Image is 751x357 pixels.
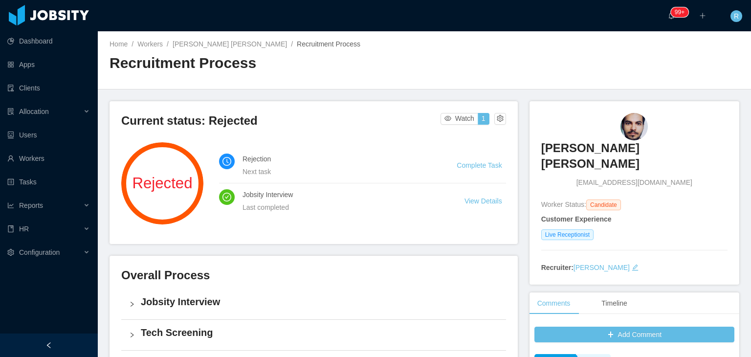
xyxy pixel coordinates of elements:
a: [PERSON_NAME] [574,264,630,271]
span: / [291,40,293,48]
button: 1 [478,113,489,125]
span: Rejected [121,176,203,191]
a: View Details [464,197,502,205]
span: / [132,40,133,48]
div: icon: rightTech Screening [121,320,506,350]
sup: 229 [671,7,688,17]
a: icon: pie-chartDashboard [7,31,90,51]
h4: Jobsity Interview [141,295,498,309]
i: icon: right [129,301,135,307]
h4: Rejection [243,154,433,164]
i: icon: book [7,225,14,232]
span: Candidate [586,200,621,210]
span: [EMAIL_ADDRESS][DOMAIN_NAME] [576,178,692,188]
a: Workers [137,40,163,48]
i: icon: setting [7,249,14,256]
div: Comments [530,292,578,314]
span: Reports [19,201,43,209]
i: icon: solution [7,108,14,115]
h3: Overall Process [121,268,506,283]
span: Live Receptionist [541,229,594,240]
span: R [734,10,739,22]
button: icon: setting [494,113,506,125]
div: Timeline [594,292,635,314]
span: Recruitment Process [297,40,360,48]
a: Complete Task [457,161,502,169]
h4: Jobsity Interview [243,189,441,200]
a: icon: userWorkers [7,149,90,168]
span: Allocation [19,108,49,115]
h4: Tech Screening [141,326,498,339]
button: icon: plusAdd Comment [534,327,734,342]
i: icon: bell [668,12,675,19]
div: Last completed [243,202,441,213]
div: icon: rightJobsity Interview [121,289,506,319]
a: [PERSON_NAME] [PERSON_NAME] [541,140,728,178]
a: icon: profileTasks [7,172,90,192]
button: icon: eyeWatch [441,113,478,125]
i: icon: check-circle [222,193,231,201]
h3: Current status: Rejected [121,113,441,129]
i: icon: edit [632,264,639,271]
span: HR [19,225,29,233]
i: icon: plus [699,12,706,19]
a: [PERSON_NAME] [PERSON_NAME] [173,40,287,48]
i: icon: right [129,332,135,338]
a: icon: appstoreApps [7,55,90,74]
strong: Customer Experience [541,215,612,223]
strong: Recruiter: [541,264,574,271]
i: icon: clock-circle [222,157,231,166]
a: icon: auditClients [7,78,90,98]
span: Configuration [19,248,60,256]
a: icon: robotUsers [7,125,90,145]
img: 727758b3-43aa-464d-9aa4-eb31da3e7140_68642aa854cfd-90w.png [620,113,648,140]
div: Next task [243,166,433,177]
h2: Recruitment Process [110,53,424,73]
span: Worker Status: [541,201,586,208]
a: Home [110,40,128,48]
span: / [167,40,169,48]
h3: [PERSON_NAME] [PERSON_NAME] [541,140,728,172]
i: icon: line-chart [7,202,14,209]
